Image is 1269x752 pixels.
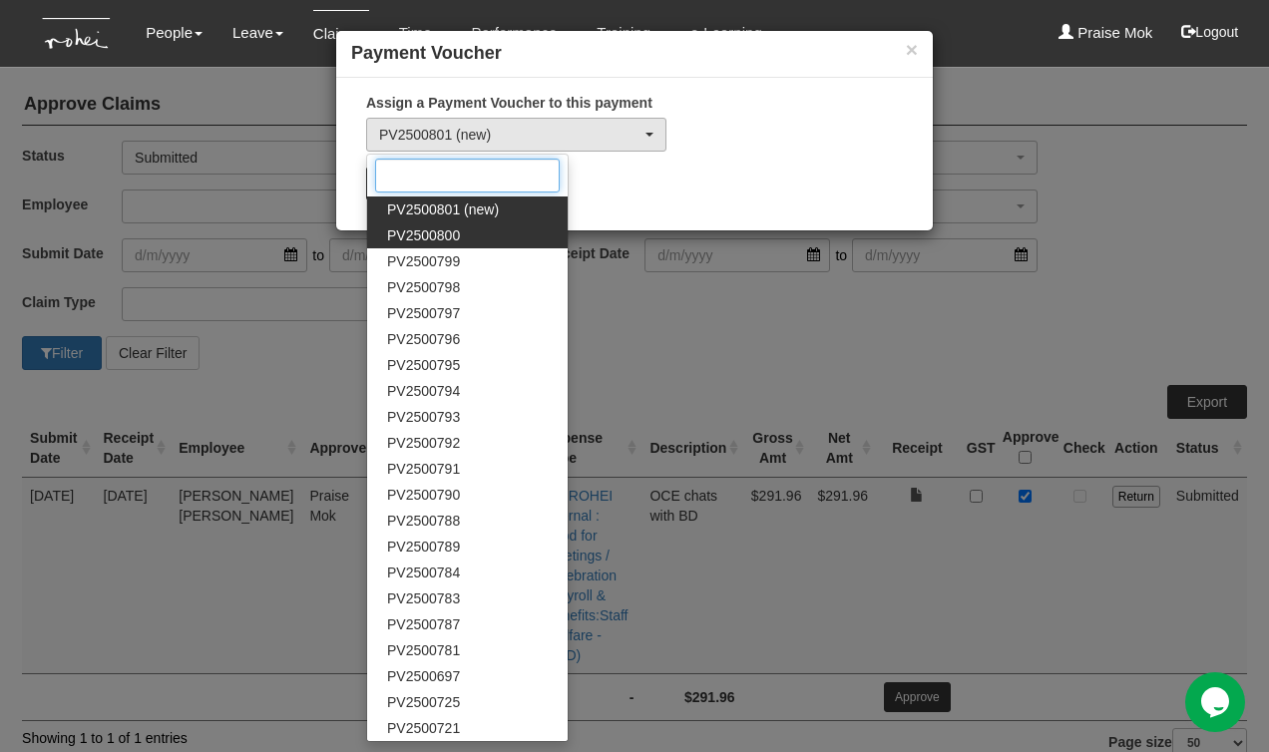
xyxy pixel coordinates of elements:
[387,381,460,401] span: PV2500794
[387,563,460,582] span: PV2500784
[387,303,460,323] span: PV2500797
[387,251,460,271] span: PV2500799
[387,199,499,219] span: PV2500801 (new)
[351,43,502,63] b: Payment Voucher
[387,537,460,557] span: PV2500789
[387,718,460,738] span: PV2500721
[387,329,460,349] span: PV2500796
[387,459,460,479] span: PV2500791
[379,125,641,145] div: PV2500801 (new)
[387,511,460,531] span: PV2500788
[387,692,460,712] span: PV2500725
[1185,672,1249,732] iframe: chat widget
[387,666,460,686] span: PV2500697
[366,93,652,113] label: Assign a Payment Voucher to this payment
[906,39,918,60] button: ×
[366,118,666,152] button: PV2500801 (new)
[387,433,460,453] span: PV2500792
[387,614,460,634] span: PV2500787
[387,407,460,427] span: PV2500793
[387,277,460,297] span: PV2500798
[387,640,460,660] span: PV2500781
[375,159,560,192] input: Search
[387,225,460,245] span: PV2500800
[387,485,460,505] span: PV2500790
[387,355,460,375] span: PV2500795
[387,588,460,608] span: PV2500783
